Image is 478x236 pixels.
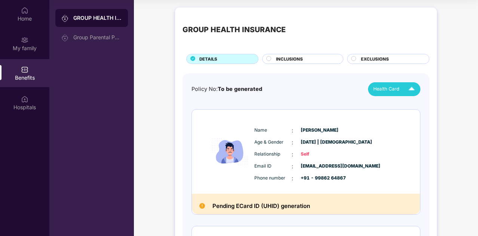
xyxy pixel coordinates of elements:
span: EXCLUSIONS [361,56,389,62]
span: : [292,162,293,171]
img: Pending [199,203,205,209]
div: Group Parental Policy [73,34,122,40]
div: GROUP HEALTH INSURANCE [73,14,122,22]
span: Email ID [254,163,292,170]
img: svg+xml;base64,PHN2ZyBpZD0iSG9tZSIgeG1sbnM9Imh0dHA6Ly93d3cudzMub3JnLzIwMDAvc3ZnIiB3aWR0aD0iMjAiIG... [21,7,28,14]
img: svg+xml;base64,PHN2ZyBpZD0iSG9zcGl0YWxzIiB4bWxucz0iaHR0cDovL3d3dy53My5vcmcvMjAwMC9zdmciIHdpZHRoPS... [21,95,28,103]
button: Health Card [368,82,420,96]
span: To be generated [218,86,262,92]
span: : [292,150,293,159]
span: +91 - 99862 64867 [301,175,338,182]
img: svg+xml;base64,PHN2ZyB3aWR0aD0iMjAiIGhlaWdodD0iMjAiIHZpZXdCb3g9IjAgMCAyMCAyMCIgZmlsbD0ibm9uZSIgeG... [21,36,28,44]
span: Health Card [373,85,399,93]
span: : [292,126,293,135]
span: : [292,138,293,147]
span: Name [254,127,292,134]
span: : [292,174,293,183]
span: [DATE] | [DEMOGRAPHIC_DATA] [301,139,338,146]
span: Relationship [254,151,292,158]
div: Policy No: [191,85,262,94]
div: GROUP HEALTH INSURANCE [183,24,286,36]
span: Self [301,151,338,158]
img: svg+xml;base64,PHN2ZyB3aWR0aD0iMjAiIGhlaWdodD0iMjAiIHZpZXdCb3g9IjAgMCAyMCAyMCIgZmlsbD0ibm9uZSIgeG... [61,34,69,42]
img: svg+xml;base64,PHN2ZyB3aWR0aD0iMjAiIGhlaWdodD0iMjAiIHZpZXdCb3g9IjAgMCAyMCAyMCIgZmlsbD0ibm9uZSIgeG... [61,15,69,22]
img: svg+xml;base64,PHN2ZyBpZD0iQmVuZWZpdHMiIHhtbG5zPSJodHRwOi8vd3d3LnczLm9yZy8yMDAwL3N2ZyIgd2lkdGg9Ij... [21,66,28,73]
span: DETAILS [199,56,217,62]
img: Icuh8uwCUCF+XjCZyLQsAKiDCM9HiE6CMYmKQaPGkZKaA32CAAACiQcFBJY0IsAAAAASUVORK5CYII= [405,83,418,96]
img: icon [208,121,252,183]
span: [EMAIL_ADDRESS][DOMAIN_NAME] [301,163,338,170]
span: Age & Gender [254,139,292,146]
span: INCLUSIONS [276,56,303,62]
span: [PERSON_NAME] [301,127,338,134]
h2: Pending ECard ID (UHID) generation [212,201,310,211]
span: Phone number [254,175,292,182]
